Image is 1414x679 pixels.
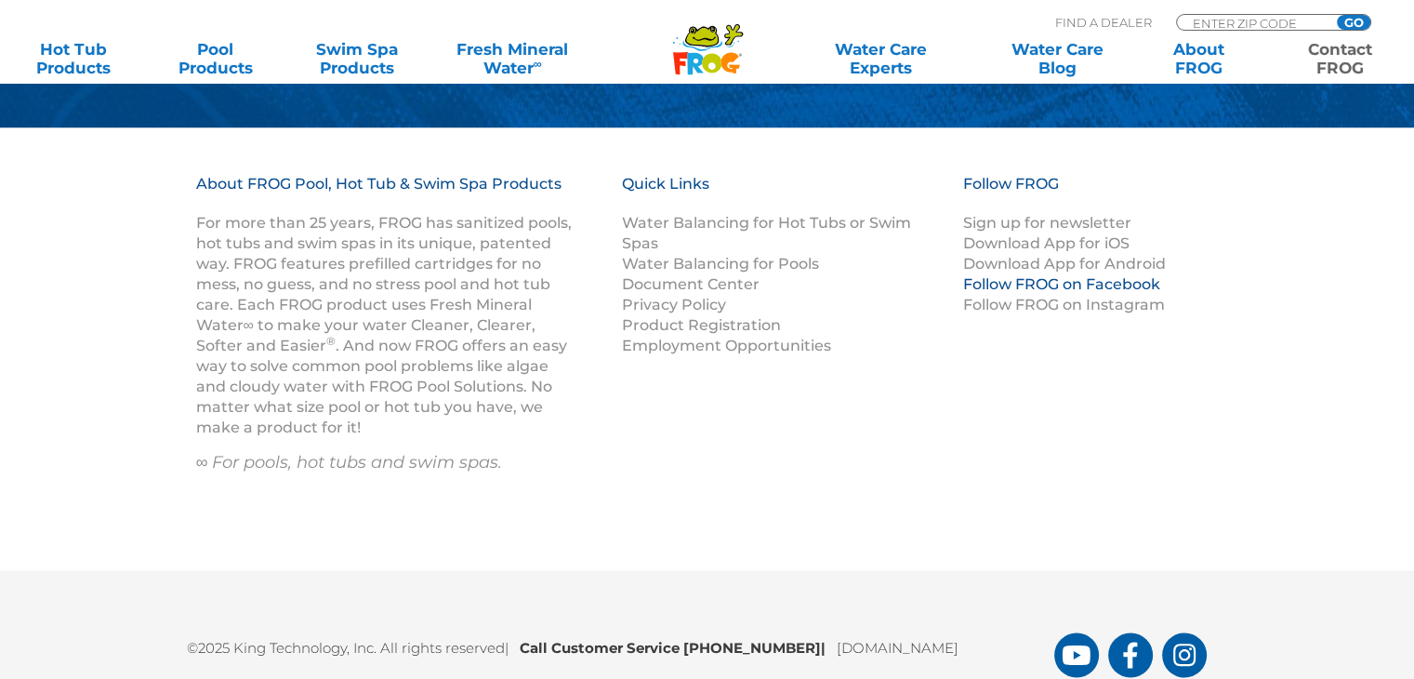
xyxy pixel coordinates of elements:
[622,337,831,354] a: Employment Opportunities
[326,334,336,348] sup: ®
[196,174,575,213] h3: About FROG Pool, Hot Tub & Swim Spa Products
[19,40,128,77] a: Hot TubProducts
[520,638,837,656] b: Call Customer Service [PHONE_NUMBER]
[1337,15,1370,30] input: GO
[837,638,958,656] a: [DOMAIN_NAME]
[1191,15,1316,31] input: Zip Code Form
[622,316,781,334] a: Product Registration
[196,213,575,438] p: For more than 25 years, FROG has sanitized pools, hot tubs and swim spas in its unique, patented ...
[160,40,270,77] a: PoolProducts
[962,174,1195,213] h3: Follow FROG
[1002,40,1112,77] a: Water CareBlog
[1286,40,1395,77] a: ContactFROG
[622,275,760,293] a: Document Center
[962,214,1130,232] a: Sign up for newsletter
[1143,40,1253,77] a: AboutFROG
[622,255,819,273] a: Water Balancing for Pools
[791,40,971,77] a: Water CareExperts
[962,296,1164,313] a: Follow FROG on Instagram
[622,296,726,313] a: Privacy Policy
[622,174,940,213] h3: Quick Links
[1162,632,1207,677] a: FROG Products Instagram Page
[505,638,509,656] span: |
[821,638,826,656] span: |
[302,40,412,77] a: Swim SpaProducts
[533,57,541,71] sup: ∞
[196,452,503,473] em: ∞ For pools, hot tubs and swim spas.
[622,214,911,252] a: Water Balancing for Hot Tubs or Swim Spas
[962,255,1165,273] a: Download App for Android
[1108,632,1153,677] a: FROG Products Facebook Page
[443,40,581,77] a: Fresh MineralWater∞
[962,234,1129,252] a: Download App for iOS
[187,626,1054,659] p: ©2025 King Technology, Inc. All rights reserved
[1054,632,1099,677] a: FROG Products You Tube Page
[962,275,1159,293] a: Follow FROG on Facebook
[1055,14,1152,31] p: Find A Dealer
